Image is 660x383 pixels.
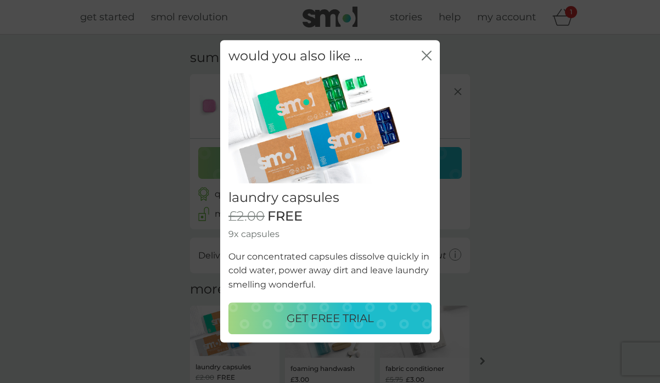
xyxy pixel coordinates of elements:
[267,209,303,225] span: FREE
[287,310,374,328] p: GET FREE TRIAL
[228,48,362,64] h2: would you also like ...
[228,250,432,292] p: Our concentrated capsules dissolve quickly in cold water, power away dirt and leave laundry smell...
[422,50,432,62] button: close
[228,227,432,241] p: 9x capsules
[228,209,265,225] span: £2.00
[228,303,432,335] button: GET FREE TRIAL
[228,190,432,206] h2: laundry capsules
